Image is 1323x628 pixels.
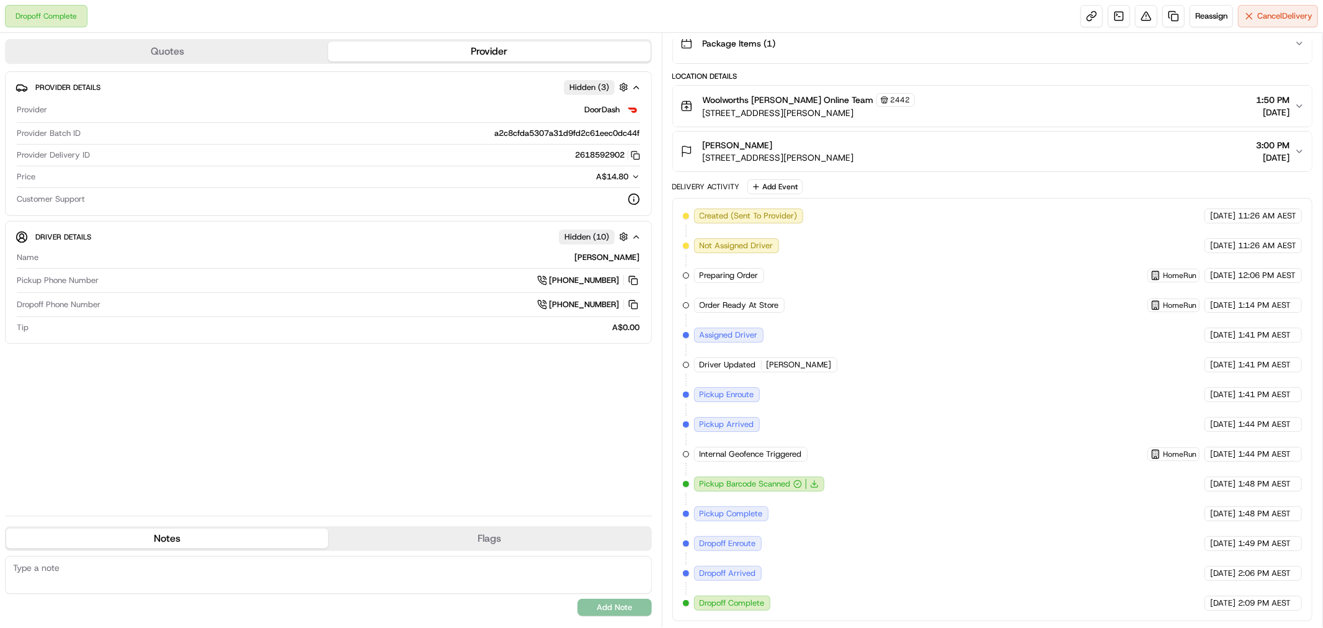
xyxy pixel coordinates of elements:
span: 1:49 PM AEST [1238,538,1291,549]
span: HomeRun [1163,271,1196,280]
button: [PERSON_NAME][STREET_ADDRESS][PERSON_NAME]3:00 PM[DATE] [673,132,1312,171]
span: Internal Geofence Triggered [700,449,802,460]
span: Price [17,171,35,182]
span: 1:44 PM AEST [1238,449,1291,460]
span: Pickup Phone Number [17,275,99,286]
span: [DATE] [1210,359,1236,370]
span: a2c8cfda5307a31d9fd2c61eec0dc44f [495,128,640,139]
span: Order Ready At Store [700,300,779,311]
span: Created (Sent To Provider) [700,210,798,222]
img: doordash_logo_v2.png [625,102,640,117]
span: [DATE] [1210,478,1236,490]
span: 1:14 PM AEST [1238,300,1291,311]
button: Pickup Barcode Scanned [700,478,802,490]
span: Dropoff Arrived [700,568,756,579]
span: Pickup Barcode Scanned [700,478,791,490]
button: A$14.80 [531,171,640,182]
span: 1:44 PM AEST [1238,419,1291,430]
button: 2618592902 [576,150,640,161]
span: Provider Details [35,83,100,92]
span: 11:26 AM AEST [1238,240,1296,251]
span: Woolworths [PERSON_NAME] Online Team [703,94,874,106]
button: HomeRun [1151,449,1196,459]
span: Package Items ( 1 ) [703,37,776,50]
span: [DATE] [1210,240,1236,251]
span: [PERSON_NAME] [703,139,773,151]
div: Location Details [672,71,1313,81]
span: 1:41 PM AEST [1238,330,1291,341]
button: Notes [6,529,328,549]
span: Dropoff Phone Number [17,299,100,310]
button: Quotes [6,42,328,61]
button: Package Items (1) [673,24,1312,63]
span: [DATE] [1210,538,1236,549]
button: Provider DetailsHidden (3) [16,77,641,97]
span: Assigned Driver [700,330,758,341]
span: [STREET_ADDRESS][PERSON_NAME] [703,151,854,164]
span: [DATE] [1210,568,1236,579]
span: 11:26 AM AEST [1238,210,1296,222]
span: 2:09 PM AEST [1238,598,1291,609]
span: [DATE] [1210,270,1236,281]
span: 1:41 PM AEST [1238,359,1291,370]
button: Flags [328,529,650,549]
div: A$0.00 [33,322,640,333]
span: Cancel Delivery [1257,11,1312,22]
span: 1:50 PM [1256,94,1290,106]
span: Hidden ( 3 ) [569,82,609,93]
span: Pickup Complete [700,508,763,519]
span: [DATE] [1256,106,1290,119]
span: 2:06 PM AEST [1238,568,1291,579]
span: Driver Updated [700,359,756,370]
span: [DATE] [1210,330,1236,341]
span: DoorDash [585,104,620,115]
span: Pickup Enroute [700,389,754,400]
span: Not Assigned Driver [700,240,773,251]
span: [PHONE_NUMBER] [550,275,620,286]
span: 3:00 PM [1256,139,1290,151]
button: Driver DetailsHidden (10) [16,227,641,247]
span: Customer Support [17,194,85,205]
span: Hidden ( 10 ) [564,231,609,243]
span: 1:48 PM AEST [1238,508,1291,519]
span: Pickup Arrived [700,419,754,430]
a: [PHONE_NUMBER] [537,298,640,312]
span: HomeRun [1163,449,1196,459]
span: [DATE] [1210,419,1236,430]
span: [PERSON_NAME] [767,359,832,370]
span: Provider [17,104,47,115]
span: 1:48 PM AEST [1238,478,1291,490]
button: Woolworths [PERSON_NAME] Online Team2442[STREET_ADDRESS][PERSON_NAME]1:50 PM[DATE] [673,86,1312,127]
span: [DATE] [1210,300,1236,311]
span: 2442 [891,95,911,105]
span: Name [17,252,38,263]
span: Tip [17,322,29,333]
button: Hidden (3) [564,79,631,95]
span: Dropoff Enroute [700,538,756,549]
div: Delivery Activity [672,182,740,192]
span: [PHONE_NUMBER] [550,299,620,310]
span: [DATE] [1210,598,1236,609]
span: 12:06 PM AEST [1238,270,1296,281]
span: [DATE] [1210,389,1236,400]
button: Add Event [747,179,803,194]
span: Provider Batch ID [17,128,81,139]
div: [PERSON_NAME] [43,252,640,263]
button: Provider [328,42,650,61]
a: [PHONE_NUMBER] [537,274,640,287]
span: [DATE] [1210,210,1236,222]
span: A$14.80 [597,171,629,182]
button: CancelDelivery [1238,5,1318,27]
span: [DATE] [1210,449,1236,460]
span: HomeRun [1163,300,1196,310]
span: [DATE] [1256,151,1290,164]
span: Preparing Order [700,270,759,281]
span: Driver Details [35,232,91,242]
span: 1:41 PM AEST [1238,389,1291,400]
span: Reassign [1195,11,1227,22]
button: Reassign [1190,5,1233,27]
span: Dropoff Complete [700,598,765,609]
span: [DATE] [1210,508,1236,519]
